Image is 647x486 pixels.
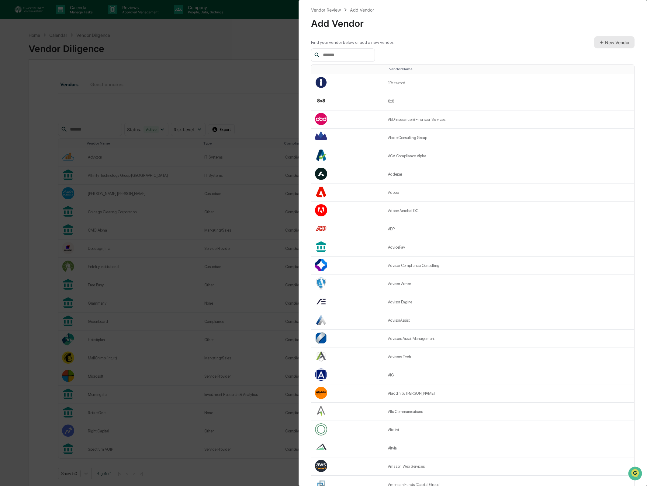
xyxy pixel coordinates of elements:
div: Past conversations [6,68,41,73]
img: Vendor Logo [315,204,327,216]
img: Vendor Logo [315,131,327,143]
td: Advisor Armor [384,275,634,293]
img: Vendor Logo [315,149,327,162]
td: AIG [384,366,634,384]
td: Altruist [384,421,634,439]
img: Vendor Logo [315,259,327,271]
td: ABD Insurance & Financial Services [384,110,634,129]
td: ACA Compliance Alpha [384,147,634,165]
img: Vendor Logo [315,222,327,235]
img: Vendor Logo [315,369,327,381]
span: [PERSON_NAME] [19,100,49,104]
div: Find your vendor below or add a new vendor. [311,40,394,45]
td: Adviser Compliance Consulting [384,257,634,275]
img: Vendor Logo [315,314,327,326]
button: New Vendor [594,36,635,48]
img: Vendor Logo [315,442,327,454]
td: Advisor Engine [384,293,634,311]
img: 8933085812038_c878075ebb4cc5468115_72.jpg [13,47,24,58]
img: 1746055101610-c473b297-6a78-478c-a979-82029cc54cd1 [12,100,17,105]
span: Pylon [61,151,74,156]
span: [PERSON_NAME] [19,83,49,88]
img: Jack Rasmussen [6,77,16,87]
img: Jack Rasmussen [6,94,16,103]
iframe: Open customer support [628,466,644,482]
span: • [50,100,53,104]
span: Data Lookup [12,136,38,142]
td: Addepar [384,165,634,184]
img: Vendor Logo [315,95,327,107]
td: Adobe [384,184,634,202]
td: AdvicePay [384,238,634,257]
td: AdvisorAssist [384,311,634,330]
a: 🔎Data Lookup [4,134,41,145]
div: Add Vendor [350,7,374,12]
img: Vendor Logo [315,350,327,362]
img: Vendor Logo [315,460,327,472]
a: Powered byPylon [43,151,74,156]
span: Attestations [50,125,75,131]
img: Vendor Logo [315,168,327,180]
a: 🖐️Preclearance [4,122,42,133]
img: Vendor Logo [315,113,327,125]
div: Toggle SortBy [389,67,632,71]
div: Toggle SortBy [316,67,382,71]
td: Advisors Tech [384,348,634,366]
img: 1746055101610-c473b297-6a78-478c-a979-82029cc54cd1 [12,83,17,88]
span: • [50,83,53,88]
td: Advisors Asset Management [384,330,634,348]
div: Add Vendor [311,13,635,29]
button: See all [94,67,111,74]
img: Vendor Logo [315,405,327,417]
div: 🖐️ [6,125,11,130]
td: ADP [384,220,634,238]
img: Vendor Logo [315,387,327,399]
button: Start new chat [103,49,111,56]
td: Amazon Web Services [384,457,634,476]
img: 1746055101610-c473b297-6a78-478c-a979-82029cc54cd1 [6,47,17,58]
img: Vendor Logo [315,277,327,289]
td: 1Password [384,74,634,92]
div: Start new chat [27,47,100,53]
a: 🗄️Attestations [42,122,78,133]
span: [DATE] [54,83,66,88]
img: Vendor Logo [315,295,327,308]
p: How can we help? [6,13,111,23]
td: Aladdin by [PERSON_NAME] [384,384,634,403]
img: Vendor Logo [315,332,327,344]
div: 🗄️ [44,125,49,130]
div: We're available if you need us! [27,53,84,58]
td: Allo Communications [384,403,634,421]
img: Vendor Logo [315,186,327,198]
td: 8x8 [384,92,634,110]
div: Vendor Review [311,7,341,12]
td: Altvia [384,439,634,457]
td: Adobe Acrobat DC [384,202,634,220]
td: Abide Consulting Group [384,129,634,147]
div: 🔎 [6,137,11,142]
img: Vendor Logo [315,423,327,435]
span: [DATE] [54,100,66,104]
img: Vendor Logo [315,76,327,89]
span: Preclearance [12,125,39,131]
